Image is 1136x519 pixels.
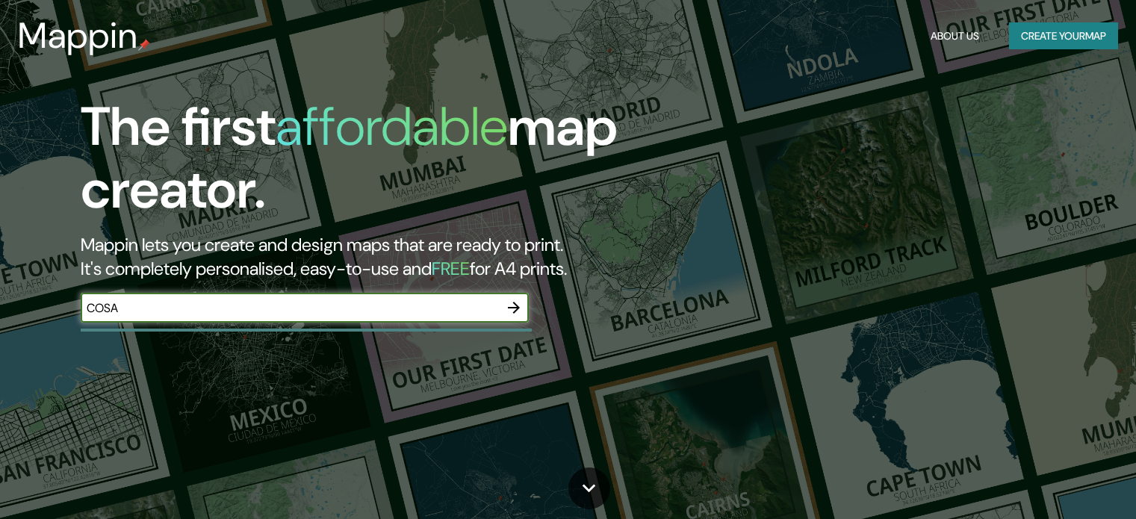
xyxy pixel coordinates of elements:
h3: Mappin [18,15,138,57]
h1: The first map creator. [81,96,649,233]
input: Choose your favourite place [81,299,499,317]
button: Create yourmap [1009,22,1118,50]
h2: Mappin lets you create and design maps that are ready to print. It's completely personalised, eas... [81,233,649,281]
button: About Us [925,22,985,50]
img: mappin-pin [138,39,150,51]
h5: FREE [432,257,470,280]
h1: affordable [276,92,508,161]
